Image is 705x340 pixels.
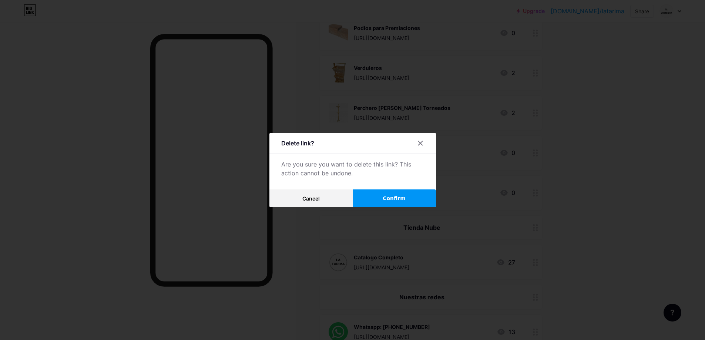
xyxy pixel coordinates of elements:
[383,195,406,202] span: Confirm
[281,160,424,178] div: Are you sure you want to delete this link? This action cannot be undone.
[269,189,353,207] button: Cancel
[302,195,320,202] span: Cancel
[353,189,436,207] button: Confirm
[281,139,314,148] div: Delete link?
